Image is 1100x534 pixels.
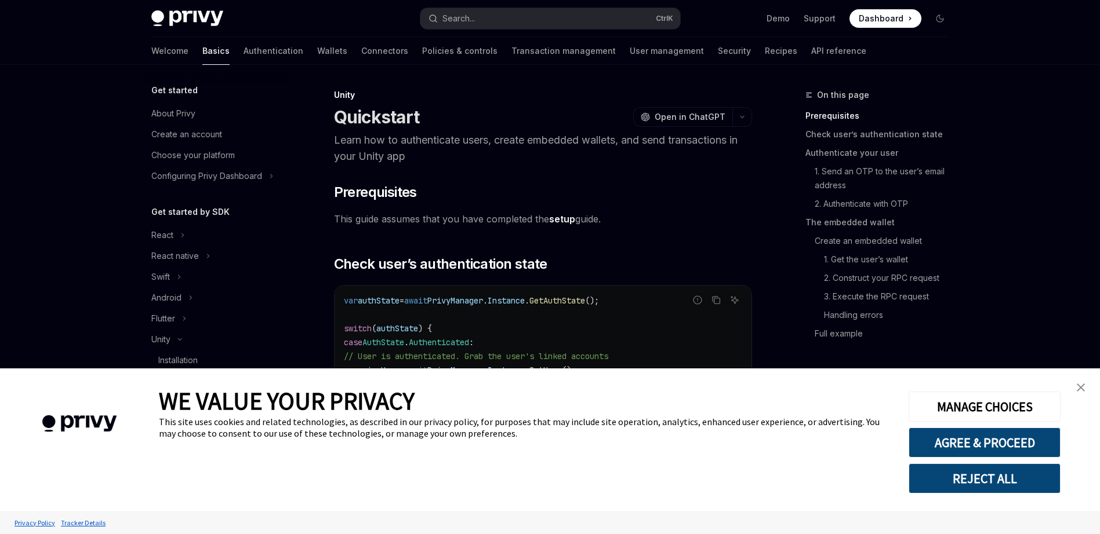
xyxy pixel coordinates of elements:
[151,127,222,141] div: Create an account
[344,365,358,375] span: var
[767,13,790,24] a: Demo
[142,350,291,371] a: Installation
[709,292,724,308] button: Copy the contents from the code block
[344,323,372,334] span: switch
[334,211,752,227] span: This guide assumes that you have completed the guide.
[525,365,529,375] span: .
[151,312,175,325] div: Flutter
[361,37,408,65] a: Connectors
[909,392,1061,422] button: MANAGE CHOICES
[142,124,291,145] a: Create an account
[58,513,108,533] a: Tracker Details
[151,107,195,120] div: About Privy
[805,195,959,213] a: 2. Authenticate with OTP
[690,292,705,308] button: Report incorrect code
[805,107,959,125] a: Prerequisites
[805,324,959,343] a: Full example
[765,37,797,65] a: Recipes
[909,427,1061,458] button: AGREE & PROCEED
[655,111,725,123] span: Open in ChatGPT
[358,365,400,375] span: privyUser
[442,12,475,25] div: Search...
[358,295,400,306] span: authState
[244,37,303,65] a: Authentication
[334,107,420,127] h1: Quickstart
[805,125,959,144] a: Check user’s authentication state
[849,9,921,28] a: Dashboard
[1077,383,1085,392] img: close banner
[151,148,235,162] div: Choose your platform
[151,291,181,305] div: Android
[483,295,488,306] span: .
[549,213,575,225] a: setup
[817,88,869,102] span: On this page
[931,9,949,28] button: Toggle dark mode
[585,295,599,306] span: ();
[400,295,404,306] span: =
[488,295,525,306] span: Instance
[12,513,58,533] a: Privacy Policy
[142,329,291,350] button: Toggle Unity section
[334,183,417,202] span: Prerequisites
[859,13,903,24] span: Dashboard
[409,337,469,348] span: Authenticated
[805,232,959,250] a: Create an embedded wallet
[427,295,483,306] span: PrivyManager
[400,365,404,375] span: =
[805,213,959,232] a: The embedded wallet
[202,37,230,65] a: Basics
[151,205,230,219] h5: Get started by SDK
[376,323,418,334] span: authState
[811,37,866,65] a: API reference
[142,266,291,287] button: Toggle Swift section
[142,287,291,308] button: Toggle Android section
[159,386,415,416] span: WE VALUE YOUR PRIVACY
[142,246,291,266] button: Toggle React native section
[142,166,291,186] button: Toggle Configuring Privy Dashboard section
[483,365,488,375] span: .
[525,295,529,306] span: .
[151,249,199,263] div: React native
[334,89,752,101] div: Unity
[511,37,616,65] a: Transaction management
[718,37,751,65] a: Security
[334,132,752,164] p: Learn how to authenticate users, create embedded wallets, and send transactions in your Unity app
[404,337,409,348] span: .
[151,83,198,97] h5: Get started
[142,145,291,166] a: Choose your platform
[805,250,959,269] a: 1. Get the user’s wallet
[151,332,170,346] div: Unity
[805,287,959,306] a: 3. Execute the RPC request
[142,225,291,246] button: Toggle React section
[142,308,291,329] button: Toggle Flutter section
[159,416,891,439] div: This site uses cookies and related technologies, as described in our privacy policy, for purposes...
[562,365,576,375] span: ();
[805,269,959,287] a: 2. Construct your RPC request
[372,323,376,334] span: (
[17,398,141,449] img: company logo
[142,103,291,124] a: About Privy
[805,162,959,195] a: 1. Send an OTP to the user’s email address
[488,365,525,375] span: Instance
[420,8,680,29] button: Open search
[418,323,432,334] span: ) {
[633,107,732,127] button: Open in ChatGPT
[151,169,262,183] div: Configuring Privy Dashboard
[909,463,1061,493] button: REJECT ALL
[469,337,474,348] span: :
[529,365,562,375] span: GetUser
[334,255,547,273] span: Check user’s authentication state
[1069,376,1092,399] a: close banner
[630,37,704,65] a: User management
[151,228,173,242] div: React
[151,37,188,65] a: Welcome
[804,13,836,24] a: Support
[404,365,427,375] span: await
[362,337,404,348] span: AuthState
[344,337,362,348] span: case
[529,295,585,306] span: GetAuthState
[344,351,608,361] span: // User is authenticated. Grab the user's linked accounts
[805,144,959,162] a: Authenticate your user
[317,37,347,65] a: Wallets
[151,10,223,27] img: dark logo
